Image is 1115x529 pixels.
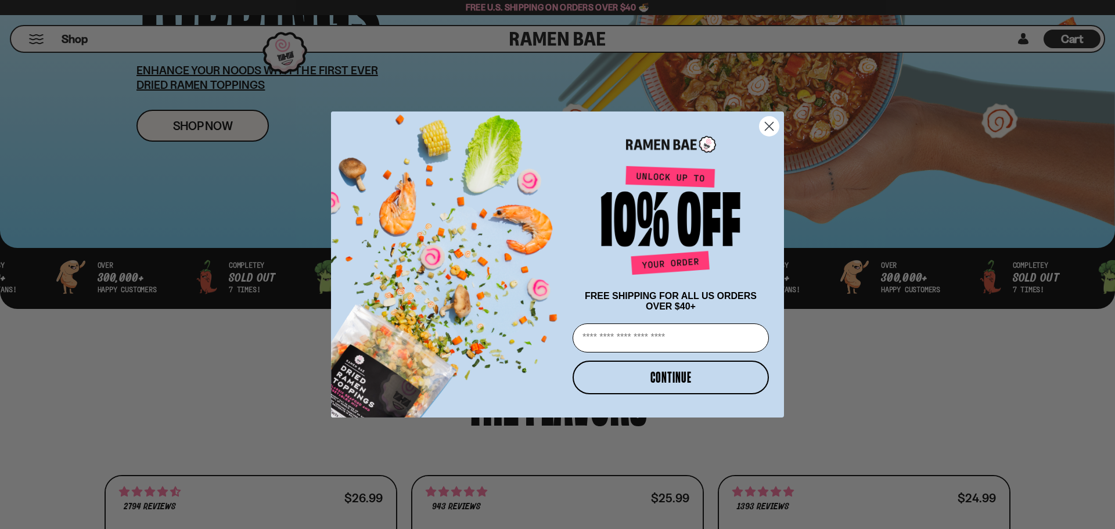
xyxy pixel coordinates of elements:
button: Close dialog [759,116,779,136]
img: Ramen Bae Logo [626,135,716,154]
span: FREE SHIPPING FOR ALL US ORDERS OVER $40+ [585,291,757,311]
img: Unlock up to 10% off [598,165,743,279]
button: CONTINUE [573,361,769,394]
img: ce7035ce-2e49-461c-ae4b-8ade7372f32c.png [331,102,568,418]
